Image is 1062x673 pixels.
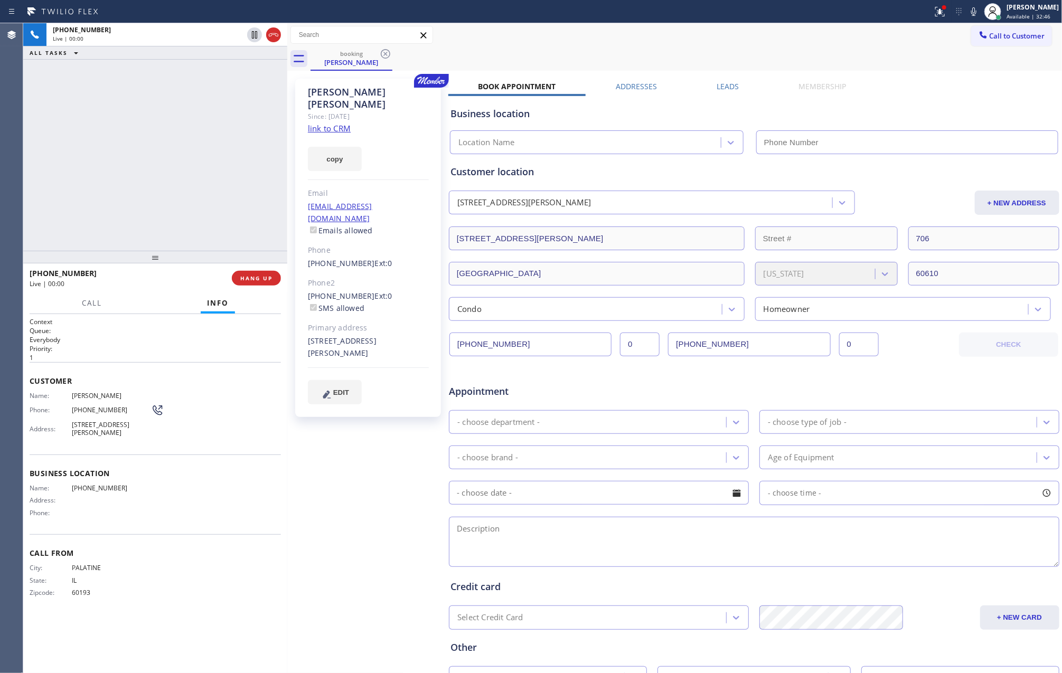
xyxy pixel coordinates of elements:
input: Search [291,26,433,43]
button: Call [76,293,108,314]
h2: Queue: [30,326,281,335]
input: Phone Number [756,130,1058,154]
span: 60193 [72,589,151,596]
button: Hold Customer [247,27,262,42]
div: Customer location [450,165,1058,179]
span: Live | 00:00 [53,35,83,42]
label: Addresses [616,81,657,91]
button: copy [308,147,362,171]
div: Phone [308,244,429,257]
div: [STREET_ADDRESS][PERSON_NAME] [457,197,591,209]
span: Info [207,298,229,308]
span: [STREET_ADDRESS][PERSON_NAME] [72,421,151,437]
button: EDIT [308,380,362,404]
input: Ext. 2 [839,333,879,356]
span: Business location [30,468,281,478]
input: Phone Number 2 [668,333,830,356]
div: Business location [450,107,1058,121]
span: Address: [30,496,72,504]
div: Phone2 [308,277,429,289]
span: City: [30,564,72,572]
span: Call [82,298,102,308]
p: Everybody [30,335,281,344]
input: Emails allowed [310,226,317,233]
label: Book Appointment [478,81,556,91]
div: Email [308,187,429,200]
span: Live | 00:00 [30,279,64,288]
span: [PHONE_NUMBER] [72,484,151,492]
button: Info [201,293,235,314]
span: [PERSON_NAME] [72,392,151,400]
span: Name: [30,484,72,492]
span: [PHONE_NUMBER] [53,25,111,34]
div: - choose type of job - [768,416,847,428]
input: Street # [755,226,898,250]
a: [PHONE_NUMBER] [308,291,375,301]
span: - choose time - [768,488,822,498]
span: State: [30,576,72,584]
a: link to CRM [308,123,351,134]
div: [PERSON_NAME] [PERSON_NAME] [308,86,429,110]
span: Ext: 0 [375,258,392,268]
span: Name: [30,392,72,400]
span: Call to Customer [990,31,1045,41]
span: Available | 32:46 [1007,13,1050,20]
div: Age of Equipment [768,451,834,463]
input: ZIP [908,262,1059,286]
input: City [449,262,745,286]
a: [EMAIL_ADDRESS][DOMAIN_NAME] [308,201,372,223]
button: + NEW CARD [980,605,1059,630]
button: + NEW ADDRESS [975,191,1059,215]
div: [PERSON_NAME] [1007,3,1059,12]
button: Mute [966,4,981,19]
div: Homeowner [764,303,810,315]
span: Address: [30,425,72,433]
input: Phone Number [449,333,612,356]
button: Hang up [266,27,281,42]
div: Condo [457,303,482,315]
span: EDIT [333,388,349,396]
span: ALL TASKS [30,49,68,56]
input: Ext. [620,333,660,356]
button: ALL TASKS [23,46,89,59]
input: Apt. # [908,226,1059,250]
h2: Priority: [30,344,281,353]
div: booking [312,50,391,58]
span: Phone: [30,406,72,414]
button: CHECK [959,333,1059,357]
div: - choose department - [457,416,540,428]
span: [PHONE_NUMBER] [30,268,97,278]
a: [PHONE_NUMBER] [308,258,375,268]
span: Customer [30,376,281,386]
span: Appointment [449,384,651,399]
div: Select Credit Card [457,612,523,624]
h1: Context [30,317,281,326]
p: 1 [30,353,281,362]
div: Since: [DATE] [308,110,429,122]
div: [PERSON_NAME] [312,58,391,67]
label: Emails allowed [308,225,373,235]
div: Linda Rigney [312,47,391,70]
div: Credit card [450,580,1058,594]
div: Other [450,640,1058,655]
button: Call to Customer [971,26,1052,46]
div: Primary address [308,322,429,334]
button: HANG UP [232,271,281,286]
span: Phone: [30,509,72,517]
label: Leads [717,81,739,91]
div: Location Name [458,137,515,149]
span: Zipcode: [30,589,72,596]
span: Call From [30,548,281,558]
input: - choose date - [449,481,749,505]
div: - choose brand - [457,451,518,463]
span: Ext: 0 [375,291,392,301]
label: SMS allowed [308,303,364,313]
input: SMS allowed [310,304,317,311]
span: IL [72,576,151,584]
span: [PHONE_NUMBER] [72,406,151,414]
div: [STREET_ADDRESS][PERSON_NAME] [308,335,429,359]
span: HANG UP [240,274,272,282]
span: PALATINE [72,564,151,572]
label: Membership [799,81,847,91]
input: Address [449,226,745,250]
